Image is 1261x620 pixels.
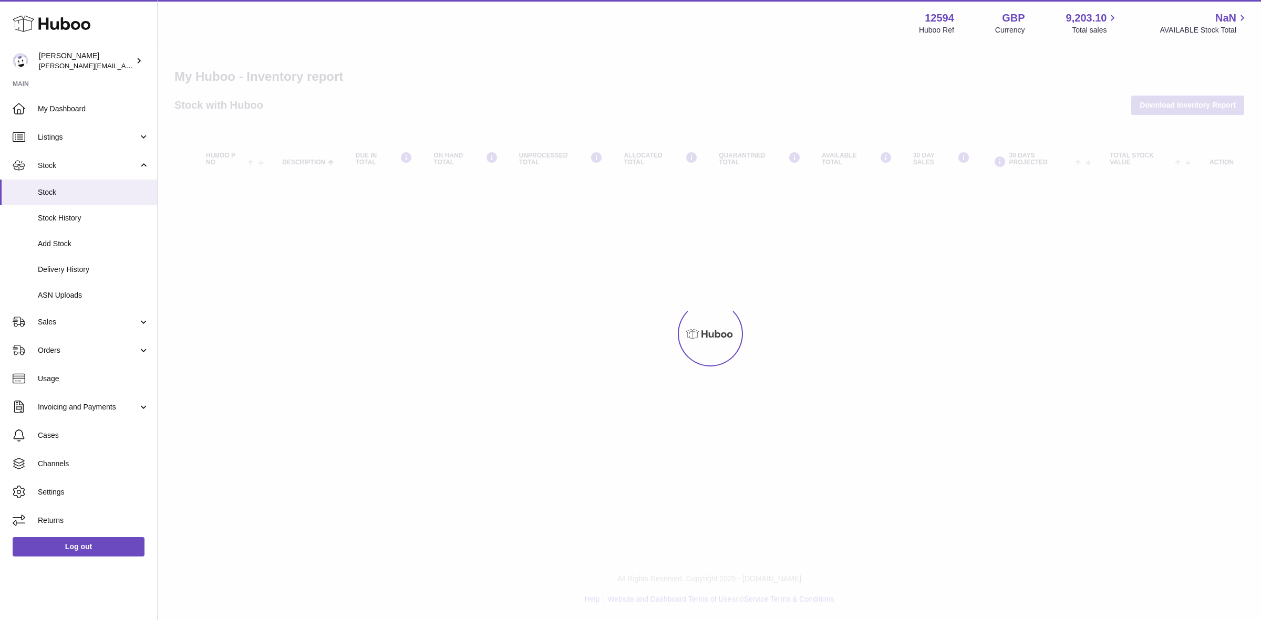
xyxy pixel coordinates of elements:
[38,161,138,171] span: Stock
[38,239,149,249] span: Add Stock
[38,487,149,497] span: Settings
[38,213,149,223] span: Stock History
[39,51,133,71] div: [PERSON_NAME]
[38,265,149,275] span: Delivery History
[38,187,149,197] span: Stock
[38,290,149,300] span: ASN Uploads
[38,345,138,355] span: Orders
[13,537,144,556] a: Log out
[13,53,28,69] img: owen@wearemakewaves.com
[919,25,954,35] div: Huboo Ref
[995,25,1025,35] div: Currency
[1066,11,1107,25] span: 9,203.10
[1072,25,1119,35] span: Total sales
[38,430,149,440] span: Cases
[1160,11,1248,35] a: NaN AVAILABLE Stock Total
[38,459,149,469] span: Channels
[925,11,954,25] strong: 12594
[38,104,149,114] span: My Dashboard
[39,61,211,70] span: [PERSON_NAME][EMAIL_ADDRESS][DOMAIN_NAME]
[38,374,149,384] span: Usage
[38,402,138,412] span: Invoicing and Payments
[1160,25,1248,35] span: AVAILABLE Stock Total
[1002,11,1025,25] strong: GBP
[38,317,138,327] span: Sales
[1215,11,1236,25] span: NaN
[38,516,149,526] span: Returns
[1066,11,1119,35] a: 9,203.10 Total sales
[38,132,138,142] span: Listings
